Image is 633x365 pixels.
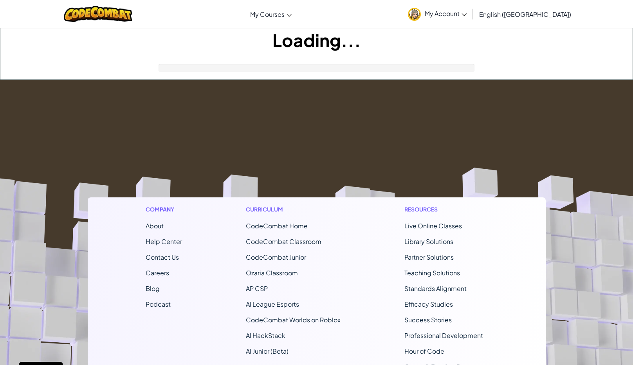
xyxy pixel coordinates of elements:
a: AP CSP [246,284,268,293]
span: CodeCombat Home [246,222,308,230]
a: Partner Solutions [404,253,454,261]
a: Live Online Classes [404,222,462,230]
a: My Courses [246,4,296,25]
h1: Company [146,205,182,213]
h1: Curriculum [246,205,341,213]
span: My Account [425,9,467,18]
span: English ([GEOGRAPHIC_DATA]) [479,10,571,18]
img: avatar [408,8,421,21]
a: Ozaria Classroom [246,269,298,277]
a: Careers [146,269,169,277]
a: Podcast [146,300,171,308]
a: AI HackStack [246,331,285,340]
a: Help Center [146,237,182,246]
a: About [146,222,164,230]
a: English ([GEOGRAPHIC_DATA]) [475,4,575,25]
span: My Courses [250,10,285,18]
img: CodeCombat logo [64,6,132,22]
a: CodeCombat Junior [246,253,306,261]
a: Library Solutions [404,237,453,246]
a: Professional Development [404,331,483,340]
a: CodeCombat Classroom [246,237,321,246]
a: Efficacy Studies [404,300,453,308]
a: My Account [404,2,471,26]
span: Contact Us [146,253,179,261]
a: AI League Esports [246,300,299,308]
a: CodeCombat Worlds on Roblox [246,316,341,324]
h1: Loading... [0,28,633,52]
a: Hour of Code [404,347,444,355]
a: AI Junior (Beta) [246,347,289,355]
h1: Resources [404,205,488,213]
a: Standards Alignment [404,284,467,293]
a: Teaching Solutions [404,269,460,277]
a: Blog [146,284,160,293]
a: Success Stories [404,316,452,324]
